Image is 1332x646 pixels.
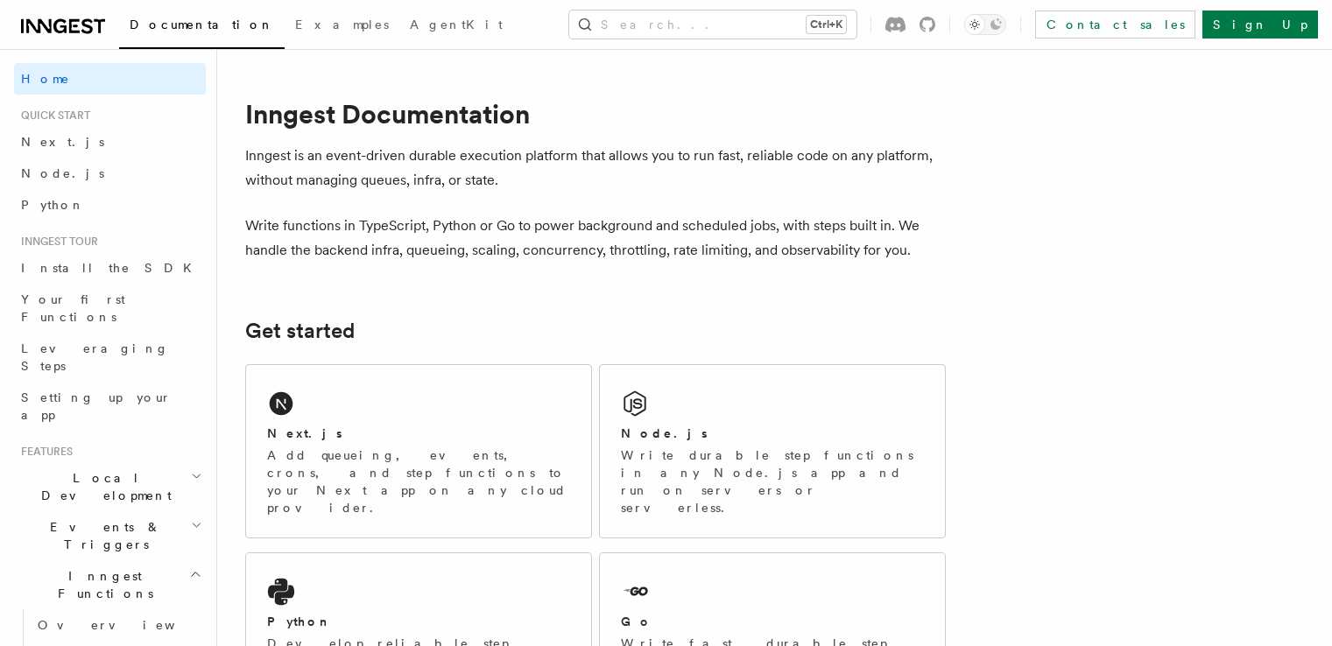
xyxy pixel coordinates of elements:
span: Home [21,70,70,88]
span: Python [21,198,85,212]
p: Write functions in TypeScript, Python or Go to power background and scheduled jobs, with steps bu... [245,214,946,263]
a: Node.jsWrite durable step functions in any Node.js app and run on servers or serverless. [599,364,946,538]
span: AgentKit [410,18,503,32]
a: Documentation [119,5,285,49]
span: Documentation [130,18,274,32]
span: Events & Triggers [14,518,191,553]
span: Overview [38,618,218,632]
p: Add queueing, events, crons, and step functions to your Next app on any cloud provider. [267,446,570,516]
a: Home [14,63,206,95]
a: Python [14,189,206,221]
a: Overview [31,609,206,641]
span: Node.js [21,166,104,180]
a: AgentKit [399,5,513,47]
span: Local Development [14,469,191,504]
a: Setting up your app [14,382,206,431]
a: Leveraging Steps [14,333,206,382]
a: Sign Up [1202,11,1318,39]
span: Leveraging Steps [21,341,169,373]
button: Local Development [14,462,206,511]
span: Examples [295,18,389,32]
span: Next.js [21,135,104,149]
button: Events & Triggers [14,511,206,560]
a: Install the SDK [14,252,206,284]
span: Quick start [14,109,90,123]
h2: Go [621,613,652,630]
a: Examples [285,5,399,47]
button: Inngest Functions [14,560,206,609]
h1: Inngest Documentation [245,98,946,130]
a: Next.js [14,126,206,158]
span: Inngest tour [14,235,98,249]
a: Contact sales [1035,11,1195,39]
span: Inngest Functions [14,567,189,602]
span: Features [14,445,73,459]
a: Next.jsAdd queueing, events, crons, and step functions to your Next app on any cloud provider. [245,364,592,538]
a: Node.js [14,158,206,189]
span: Setting up your app [21,390,172,422]
h2: Python [267,613,332,630]
span: Your first Functions [21,292,125,324]
h2: Node.js [621,425,708,442]
h2: Next.js [267,425,342,442]
p: Inngest is an event-driven durable execution platform that allows you to run fast, reliable code ... [245,144,946,193]
button: Search...Ctrl+K [569,11,856,39]
span: Install the SDK [21,261,202,275]
a: Get started [245,319,355,343]
p: Write durable step functions in any Node.js app and run on servers or serverless. [621,446,924,516]
kbd: Ctrl+K [807,16,846,33]
a: Your first Functions [14,284,206,333]
button: Toggle dark mode [964,14,1006,35]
